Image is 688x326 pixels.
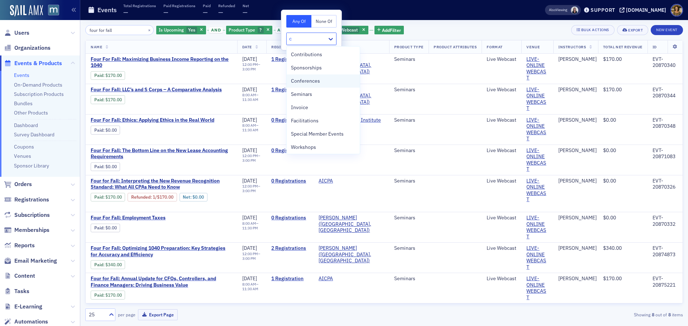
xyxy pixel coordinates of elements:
[558,215,597,221] div: [PERSON_NAME]
[242,117,257,123] span: [DATE]
[487,87,516,93] div: Live Webcast
[242,177,257,184] span: [DATE]
[243,3,249,8] p: Net
[591,7,615,13] div: Support
[487,276,516,282] div: Live Webcast
[271,117,309,123] a: 0 Registrations
[526,87,548,112] a: LIVE- ONLINE WEBCAST
[242,153,258,158] time: 12:00 PM
[276,27,290,33] span: and
[14,59,62,67] span: Events & Products
[653,56,678,69] div: EVT-20870340
[14,82,62,88] a: On-Demand Products
[242,92,256,97] time: 8:00 AM
[128,193,177,201] div: Refunded: 0 - $17000
[4,59,62,67] a: Events & Products
[617,25,648,35] button: Export
[526,117,548,142] a: LIVE- ONLINE WEBCAST
[670,4,683,16] span: Profile
[242,67,256,72] time: 3:00 PM
[14,131,54,138] a: Survey Dashboard
[91,87,222,93] span: Four For Fall: LLC’s and S Corps – A Comparative Analysis
[620,8,669,13] button: [DOMAIN_NAME]
[603,56,622,62] span: $170.00
[603,117,616,123] span: $0.00
[138,309,178,320] button: Export Page
[558,245,597,252] div: [PERSON_NAME]
[526,215,548,240] a: LIVE- ONLINE WEBCAST
[123,3,156,8] p: Total Registrations
[156,26,206,35] div: Yes
[242,158,256,163] time: 3:00 PM
[123,8,128,16] span: —
[319,276,333,282] a: AICPA
[4,303,42,311] a: E-Learning
[242,188,256,193] time: 3:00 PM
[603,275,622,282] span: $170.00
[203,3,211,8] p: Paid
[487,178,516,184] div: Live Webcast
[242,221,256,226] time: 8:00 AM
[291,117,319,125] span: Facilitations
[286,15,311,28] button: Any Of
[626,7,666,13] div: [DOMAIN_NAME]
[558,44,586,49] span: Instructors
[394,215,424,221] div: Seminars
[558,276,597,282] div: [PERSON_NAME]
[558,117,597,123] a: [PERSON_NAME]
[91,215,211,221] a: Four For Fall: Employment Taxes
[603,214,616,221] span: $0.00
[91,44,102,49] span: Name
[242,147,257,154] span: [DATE]
[14,122,38,128] a: Dashboard
[192,194,204,200] span: $0.00
[394,245,424,252] div: Seminars
[10,5,43,16] img: SailAMX
[382,27,401,33] span: Add Filter
[650,311,655,318] strong: 8
[487,245,516,252] div: Live Webcast
[487,117,516,123] div: Live Webcast
[94,262,103,267] a: Paid
[271,56,309,63] a: 1 Registration
[526,147,548,172] a: LIVE- ONLINE WEBCAST
[526,44,540,49] span: Venue
[48,5,59,16] img: SailAMX
[94,194,103,200] a: Paid
[91,162,120,171] div: Paid: 0 - $0
[14,110,48,116] a: Other Products
[291,64,322,72] span: Sponsorships
[394,56,424,63] div: Seminars
[291,130,344,138] span: Special Member Events
[146,26,153,33] button: ×
[603,44,642,49] span: Total Net Revenue
[43,5,59,17] a: View Homepage
[558,178,597,184] a: [PERSON_NAME]
[526,276,548,301] a: LIVE- ONLINE WEBCAST
[242,214,257,221] span: [DATE]
[4,257,57,265] a: Email Marketing
[242,286,258,291] time: 11:30 AM
[94,127,103,133] a: Paid
[14,153,31,159] a: Venues
[105,225,117,230] span: $0.00
[374,26,404,35] button: AddFilter
[14,272,35,280] span: Content
[14,44,51,52] span: Organizations
[271,178,309,184] a: 0 Registrations
[242,221,262,230] div: –
[131,194,153,200] span: :
[558,56,597,63] a: [PERSON_NAME]
[94,225,105,230] span: :
[4,318,48,326] a: Automations
[105,73,122,78] span: $170.00
[653,44,657,49] span: ID
[242,275,257,282] span: [DATE]
[319,276,364,282] span: AICPA
[291,51,322,58] span: Contributions
[667,311,672,318] strong: 8
[105,262,122,267] span: $340.00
